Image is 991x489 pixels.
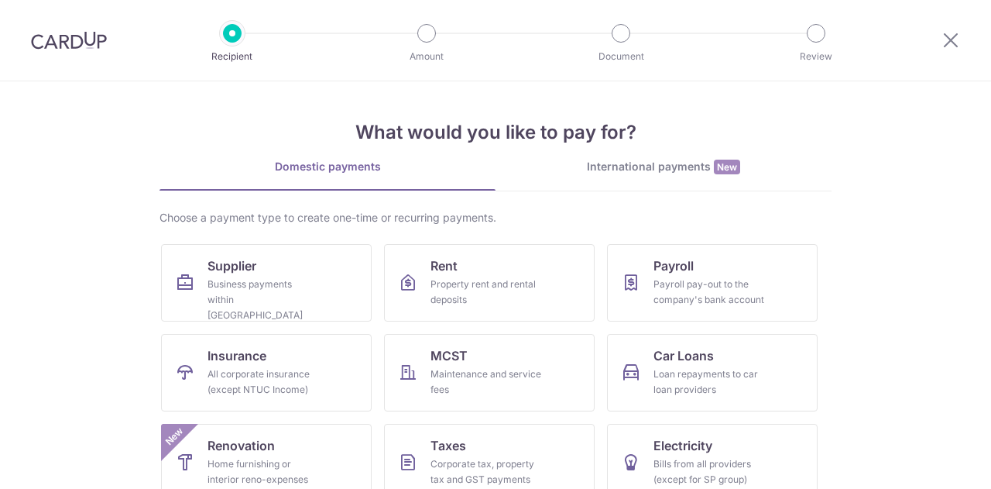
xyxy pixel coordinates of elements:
[653,346,714,365] span: Car Loans
[430,367,542,398] div: Maintenance and service fees
[653,456,765,487] div: Bills from all providers (except for SP group)
[159,210,832,226] div: Choose a payment type to create one-time or recurring payments.
[207,277,319,323] div: Business payments within [GEOGRAPHIC_DATA]
[564,49,678,64] p: Document
[207,346,266,365] span: Insurance
[161,334,372,412] a: InsuranceAll corporate insurance (except NTUC Income)
[207,436,275,455] span: Renovation
[175,49,290,64] p: Recipient
[653,436,712,455] span: Electricity
[207,367,319,398] div: All corporate insurance (except NTUC Income)
[759,49,873,64] p: Review
[892,443,976,481] iframe: Opens a widget where you can find more information
[430,346,468,365] span: MCST
[430,277,542,308] div: Property rent and rental deposits
[207,456,319,487] div: Home furnishing or interior reno-expenses
[162,424,187,449] span: New
[653,367,765,398] div: Loan repayments to car loan providers
[607,334,818,412] a: Car LoansLoan repayments to car loan providers
[714,160,740,174] span: New
[159,159,495,174] div: Domestic payments
[607,244,818,322] a: PayrollPayroll pay-out to the company's bank account
[369,49,484,64] p: Amount
[159,119,832,146] h4: What would you like to pay for?
[495,159,832,175] div: International payments
[653,257,694,275] span: Payroll
[430,456,542,487] div: Corporate tax, property tax and GST payments
[653,277,765,308] div: Payroll pay-out to the company's bank account
[384,334,595,412] a: MCSTMaintenance and service fees
[161,244,372,322] a: SupplierBusiness payments within [GEOGRAPHIC_DATA]
[31,31,107,50] img: CardUp
[430,257,458,275] span: Rent
[207,257,256,275] span: Supplier
[384,244,595,322] a: RentProperty rent and rental deposits
[430,436,466,455] span: Taxes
